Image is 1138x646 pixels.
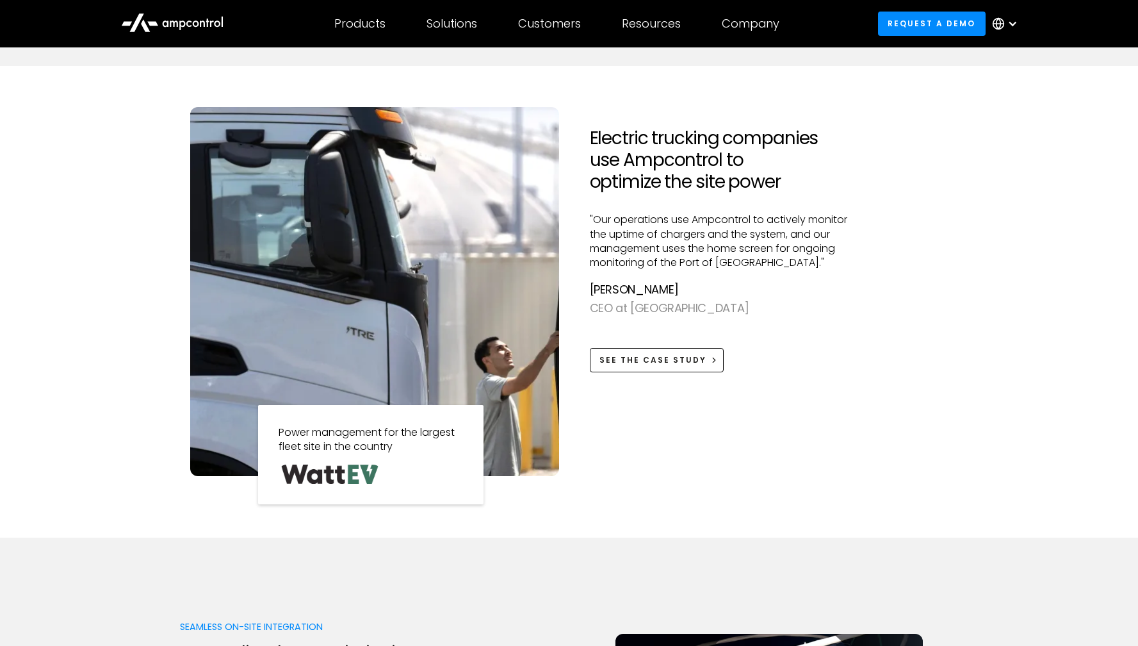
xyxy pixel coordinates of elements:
[590,213,865,270] p: "Our operations use Ampcontrol to actively monitor the uptime of chargers and the system, and our...
[622,17,681,31] div: Resources
[279,465,381,484] img: Watt EV Logo Real
[722,17,779,31] div: Company
[518,17,581,31] div: Customers
[427,17,477,31] div: Solutions
[279,426,463,454] p: Power management for the largest fleet site in the country
[334,17,386,31] div: Products
[590,348,724,372] a: See the Case Study
[590,299,865,318] div: CEO at [GEOGRAPHIC_DATA]
[180,620,484,634] div: Seamless on-site Integration
[878,12,986,35] a: Request a demo
[590,281,865,299] div: [PERSON_NAME]
[190,107,559,476] img: EV fleet charging solutions with Ampcontrol and AmpEdge
[590,128,865,192] h2: Electric trucking companies use Ampcontrol to optimize the site power
[599,354,706,366] div: See the Case Study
